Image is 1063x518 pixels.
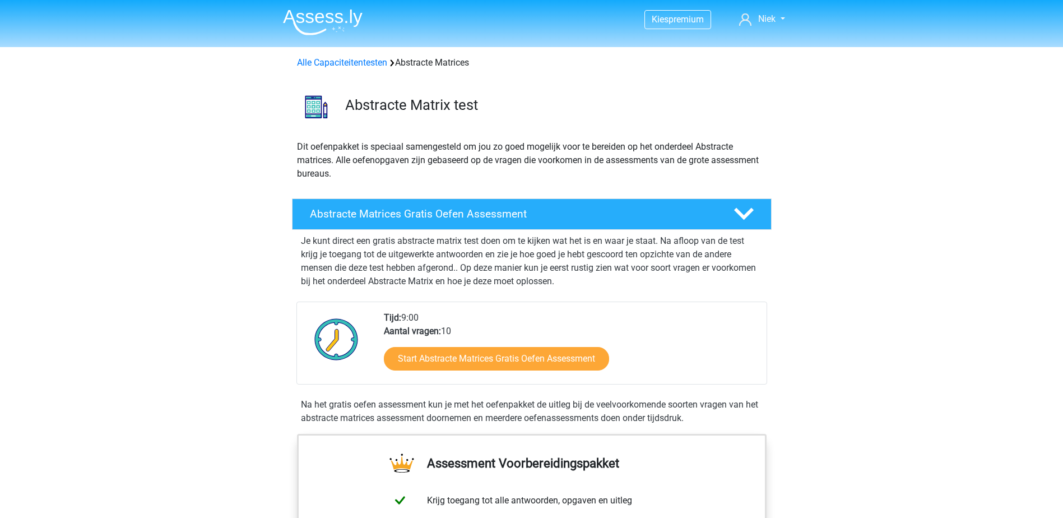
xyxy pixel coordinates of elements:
[645,12,711,27] a: Kiespremium
[384,312,401,323] b: Tijd:
[287,198,776,230] a: Abstracte Matrices Gratis Oefen Assessment
[669,14,704,25] span: premium
[375,311,766,384] div: 9:00 10
[652,14,669,25] span: Kies
[384,326,441,336] b: Aantal vragen:
[758,13,776,24] span: Niek
[293,83,340,131] img: abstracte matrices
[345,96,763,114] h3: Abstracte Matrix test
[735,12,789,26] a: Niek
[293,56,771,70] div: Abstracte Matrices
[301,234,763,288] p: Je kunt direct een gratis abstracte matrix test doen om te kijken wat het is en waar je staat. Na...
[310,207,716,220] h4: Abstracte Matrices Gratis Oefen Assessment
[297,140,767,181] p: Dit oefenpakket is speciaal samengesteld om jou zo goed mogelijk voor te bereiden op het onderdee...
[308,311,365,367] img: Klok
[296,398,767,425] div: Na het gratis oefen assessment kun je met het oefenpakket de uitleg bij de veelvoorkomende soorte...
[297,57,387,68] a: Alle Capaciteitentesten
[384,347,609,371] a: Start Abstracte Matrices Gratis Oefen Assessment
[283,9,363,35] img: Assessly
